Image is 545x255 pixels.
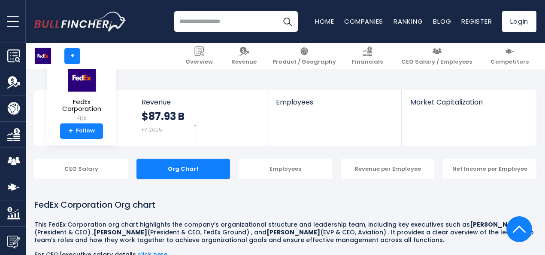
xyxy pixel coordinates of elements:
[433,17,451,26] a: Blog
[34,159,128,179] div: CEO Salary
[315,17,334,26] a: Home
[64,48,80,64] a: +
[226,43,262,69] a: Revenue
[502,11,536,32] a: Login
[142,98,259,106] span: Revenue
[34,198,536,211] h1: FedEx Corporation Org chart
[133,90,267,146] a: Revenue $87.93 B FY 2025
[401,58,472,66] span: CEO Salary / Employees
[231,58,257,66] span: Revenue
[60,123,103,139] a: +Follow
[54,98,109,113] span: FedEx Corporation
[67,63,97,92] img: FDX logo
[396,43,477,69] a: CEO Salary / Employees
[34,221,536,244] p: This FedEx Corporation org chart highlights the company’s organizational structure and leadership...
[267,43,341,69] a: Product / Geography
[402,90,536,121] a: Market Capitalization
[276,98,392,106] span: Employees
[470,220,524,229] b: [PERSON_NAME]
[341,159,434,179] div: Revenue per Employee
[272,58,336,66] span: Product / Geography
[185,58,213,66] span: Overview
[54,115,109,123] small: FDX
[54,63,109,123] a: FedEx Corporation FDX
[69,127,73,135] strong: +
[277,11,298,32] button: Search
[136,159,230,179] div: Org Chart
[443,159,536,179] div: Net Income per Employee
[266,228,320,237] b: [PERSON_NAME]
[267,90,401,121] a: Employees
[490,58,529,66] span: Competitors
[34,12,127,31] img: bullfincher logo
[239,159,332,179] div: Employees
[34,12,127,31] a: Go to homepage
[94,228,147,237] b: [PERSON_NAME]
[142,126,162,133] small: FY 2025
[347,43,388,69] a: Financials
[344,17,383,26] a: Companies
[485,43,534,69] a: Competitors
[410,98,527,106] span: Market Capitalization
[142,110,185,123] strong: $87.93 B
[461,17,492,26] a: Register
[180,43,218,69] a: Overview
[394,17,423,26] a: Ranking
[352,58,383,66] span: Financials
[35,48,51,64] img: FDX logo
